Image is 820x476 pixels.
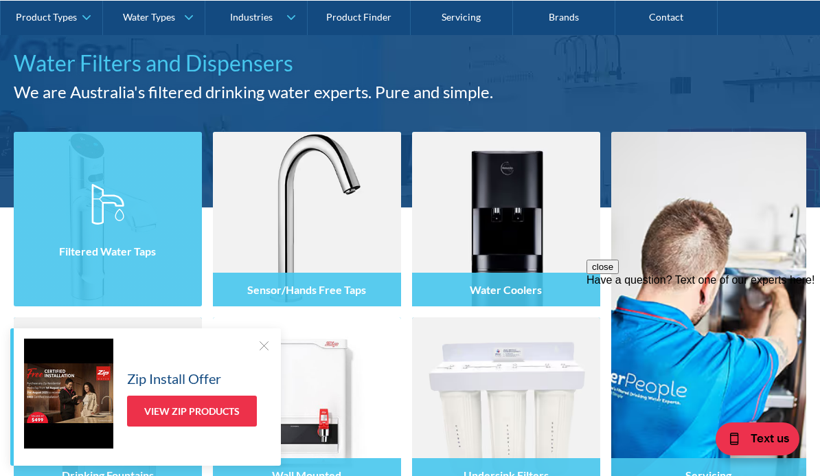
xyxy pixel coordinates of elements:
div: Product Types [16,11,77,23]
div: Water Types [123,11,175,23]
img: Zip Install Offer [24,339,113,449]
a: View Zip Products [127,396,257,427]
h4: Filtered Water Taps [59,245,156,258]
h5: Zip Install Offer [127,368,221,389]
h4: Sensor/Hands Free Taps [247,283,366,296]
img: Filtered Water Taps [14,132,202,306]
div: Industries [230,11,273,23]
iframe: podium webchat widget prompt [586,260,820,424]
img: Water Coolers [412,132,600,306]
iframe: podium webchat widget bubble [683,407,820,476]
h4: Water Coolers [470,283,542,296]
img: Sensor/Hands Free Taps [213,132,401,306]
